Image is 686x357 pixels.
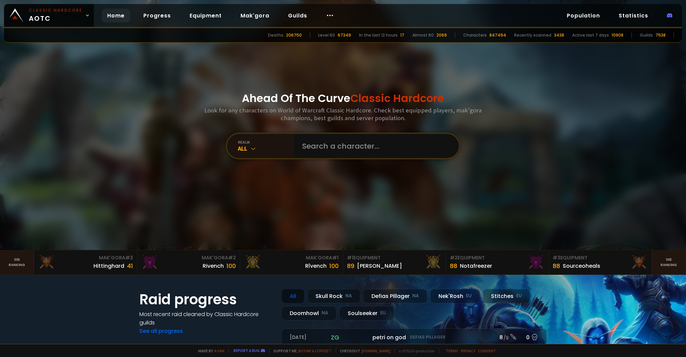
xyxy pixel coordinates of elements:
span: # 2 [450,254,458,261]
div: Rîvench [305,262,327,270]
a: Consent [478,348,496,353]
a: Home [102,9,130,22]
a: a fan [214,348,224,353]
small: NA [412,293,419,299]
span: Support me, [269,348,332,353]
div: Equipment [553,254,647,261]
a: Mak'Gora#2Rivench100 [137,250,240,274]
span: Made by [194,348,224,353]
div: Characters [463,32,487,38]
h3: Look for any characters on World of Warcraft Classic Hardcore. Check best equipped players, mak'g... [202,106,484,122]
a: Privacy [461,348,475,353]
span: v. d752d5 - production [395,348,435,353]
div: 10908 [612,32,623,38]
div: Nek'Rosh [430,289,480,303]
div: Almost 60 [412,32,434,38]
div: 206750 [286,32,302,38]
input: Search a character... [298,134,451,158]
a: [DOMAIN_NAME] [361,348,391,353]
div: Equipment [450,254,544,261]
div: Guilds [640,32,653,38]
a: Statistics [613,9,654,22]
a: [DATE]zgpetri on godDefias Pillager8 /90 [281,328,547,346]
span: # 1 [332,254,339,261]
small: EU [466,293,472,299]
a: See all progress [139,327,183,335]
a: Buy me a coffee [298,348,332,353]
h4: Most recent raid cleaned by Classic Hardcore guilds [139,310,273,327]
span: # 2 [228,254,236,261]
a: #1Equipment89[PERSON_NAME] [343,250,446,274]
a: Mak'gora [235,9,275,22]
small: NA [345,293,352,299]
div: Defias Pillager [363,289,427,303]
div: Equipment [347,254,441,261]
a: Progress [138,9,176,22]
div: Hittinghard [93,262,124,270]
div: 2069 [436,32,447,38]
div: Mak'Gora [141,254,236,261]
a: Equipment [184,9,227,22]
a: Mak'Gora#1Rîvench100 [240,250,343,274]
a: Mak'Gora#3Hittinghard41 [34,250,137,274]
div: Mak'Gora [244,254,339,261]
a: Terms [446,348,458,353]
div: 89 [347,261,354,270]
div: 88 [553,261,560,270]
div: 3438 [554,32,564,38]
div: Deaths [268,32,283,38]
div: [PERSON_NAME] [357,262,402,270]
a: Classic HardcoreAOTC [4,4,94,27]
div: realm [238,140,294,145]
div: Doomhowl [281,306,337,320]
small: EU [516,293,522,299]
div: 41 [127,261,133,270]
span: AOTC [29,7,82,23]
div: Level 60 [318,32,335,38]
div: Stitches [483,289,530,303]
h1: Ahead Of The Curve [242,90,444,106]
div: All [238,145,294,152]
div: All [281,289,304,303]
div: Sourceoheals [563,262,600,270]
a: Seeranking [652,250,686,274]
div: 847494 [489,32,506,38]
span: # 3 [125,254,133,261]
span: Classic Hardcore [350,91,444,106]
div: Mak'Gora [38,254,133,261]
a: #3Equipment88Sourceoheals [549,250,651,274]
small: NA [322,310,328,316]
small: Classic Hardcore [29,7,82,13]
a: Report a bug [233,348,260,353]
div: Soulseeker [339,306,394,320]
div: 100 [226,261,236,270]
a: #2Equipment88Notafreezer [446,250,549,274]
div: 7538 [656,32,666,38]
span: # 3 [553,254,560,261]
div: 67349 [338,32,351,38]
a: Population [561,9,605,22]
span: Checkout [336,348,391,353]
a: Guilds [283,9,313,22]
div: 17 [400,32,404,38]
small: EU [380,310,386,316]
div: Skull Rock [307,289,360,303]
div: Notafreezer [460,262,492,270]
div: 88 [450,261,457,270]
div: Rivench [203,262,224,270]
div: Active last 7 days [572,32,609,38]
h1: Raid progress [139,289,273,310]
span: # 1 [347,254,353,261]
div: In the last 12 hours [359,32,398,38]
div: Recently scanned [514,32,551,38]
div: 100 [329,261,339,270]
